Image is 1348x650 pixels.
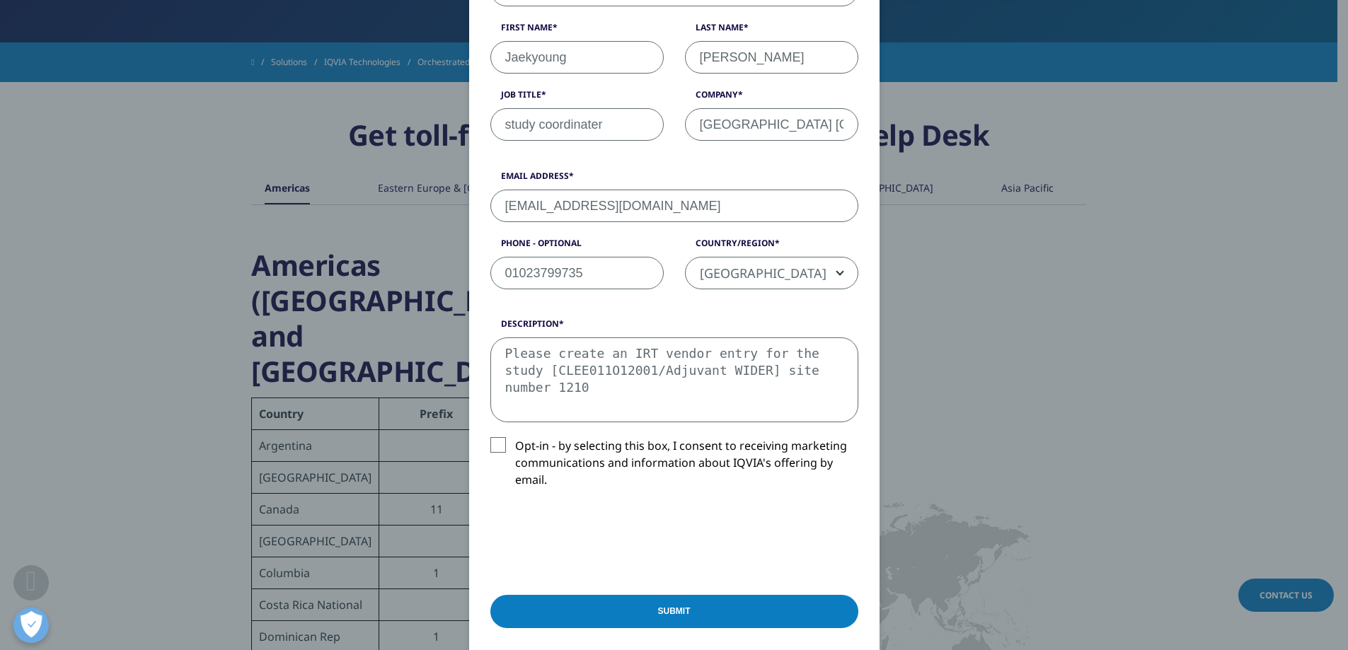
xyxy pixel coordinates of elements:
[685,237,858,257] label: Country/Region
[490,21,664,41] label: First Name
[685,257,858,289] span: South Korea
[686,257,858,290] span: South Korea
[490,437,858,496] label: Opt-in - by selecting this box, I consent to receiving marketing communications and information a...
[490,237,664,257] label: Phone - Optional
[685,88,858,108] label: Company
[490,318,858,337] label: Description
[490,511,705,566] iframe: reCAPTCHA
[490,595,858,628] input: Submit
[685,21,858,41] label: Last Name
[490,170,858,190] label: Email Address
[490,88,664,108] label: Job Title
[13,608,49,643] button: 개방형 기본 설정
